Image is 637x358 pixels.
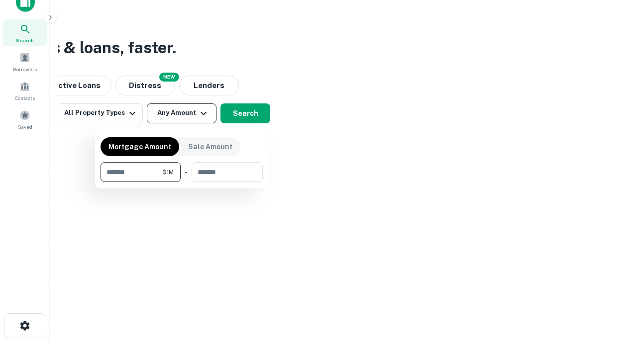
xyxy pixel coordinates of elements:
[587,278,637,326] iframe: Chat Widget
[162,168,174,177] span: $1M
[188,141,232,152] p: Sale Amount
[185,162,188,182] div: -
[108,141,171,152] p: Mortgage Amount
